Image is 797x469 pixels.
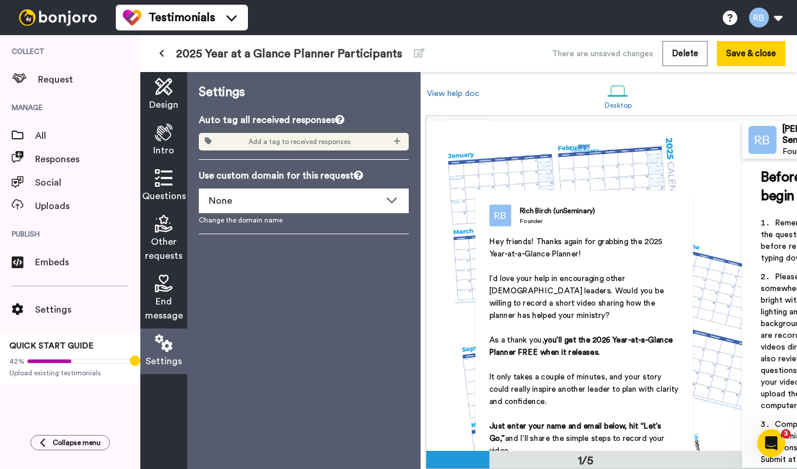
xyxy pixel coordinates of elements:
[489,422,664,443] span: Just enter your name and email below, hit “Let’s Go,”
[489,336,544,344] span: As a thank you,
[35,255,140,269] span: Embeds
[520,217,595,226] div: Founder
[249,137,351,146] span: Add a tag to received responses
[30,435,110,450] button: Collapse menu
[605,101,632,109] div: Desktop
[489,238,664,258] span: Hey friends! Thanks again for grabbing the 2025 Year-at-a-Glance Planner!
[145,235,182,263] span: Other requests
[142,189,186,203] span: Questions
[520,206,595,216] div: Rich Birch (unSeminary)
[149,98,178,112] span: Design
[199,169,409,183] p: Use custom domain for this request
[427,90,479,98] a: View help doc
[489,205,512,227] img: Founder
[552,48,653,60] div: There are unsaved changes
[153,143,174,158] span: Intro
[130,355,140,366] div: Tooltip anchor
[9,342,94,350] span: QUICK START GUIDE
[557,453,613,469] div: 1/5
[176,46,402,62] span: 2025 Year at a Glance Planner Participants
[35,199,140,213] span: Uploads
[199,84,409,101] p: Settings
[123,8,142,27] img: tm-color.svg
[599,75,638,115] a: Desktop
[35,176,140,190] span: Social
[146,354,182,368] span: Settings
[145,295,183,323] span: End message
[35,152,140,166] span: Responses
[781,429,791,439] span: 3
[748,126,777,154] img: Profile Image
[38,73,140,87] span: Request
[209,194,380,208] div: None
[717,41,785,66] button: Save & close
[757,429,785,457] iframe: Intercom live chat
[35,303,140,317] span: Settings
[489,434,667,455] span: and I’ll share the simple steps to record your video.
[9,357,25,366] span: 42%
[489,275,666,320] span: I’d love your help in encouraging other [DEMOGRAPHIC_DATA] leaders. Would you be willing to recor...
[14,9,102,26] img: bj-logo-header-white.svg
[489,373,681,406] span: It only takes a couple of minutes, and your story could really inspire another leader to plan wit...
[9,368,131,378] span: Upload existing testimonials
[53,438,101,447] span: Collapse menu
[149,9,215,26] span: Testimonials
[199,113,409,127] p: Auto tag all received responses
[663,41,708,66] button: Delete
[568,140,601,159] img: 2de06ebe-38ad-4926-b432-5574f6cb6380
[489,336,675,357] span: you’ll get the 2026 Year-at-a-Glance Planner FREE when it releases.
[35,129,140,143] span: All
[199,215,409,225] a: Change the domain name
